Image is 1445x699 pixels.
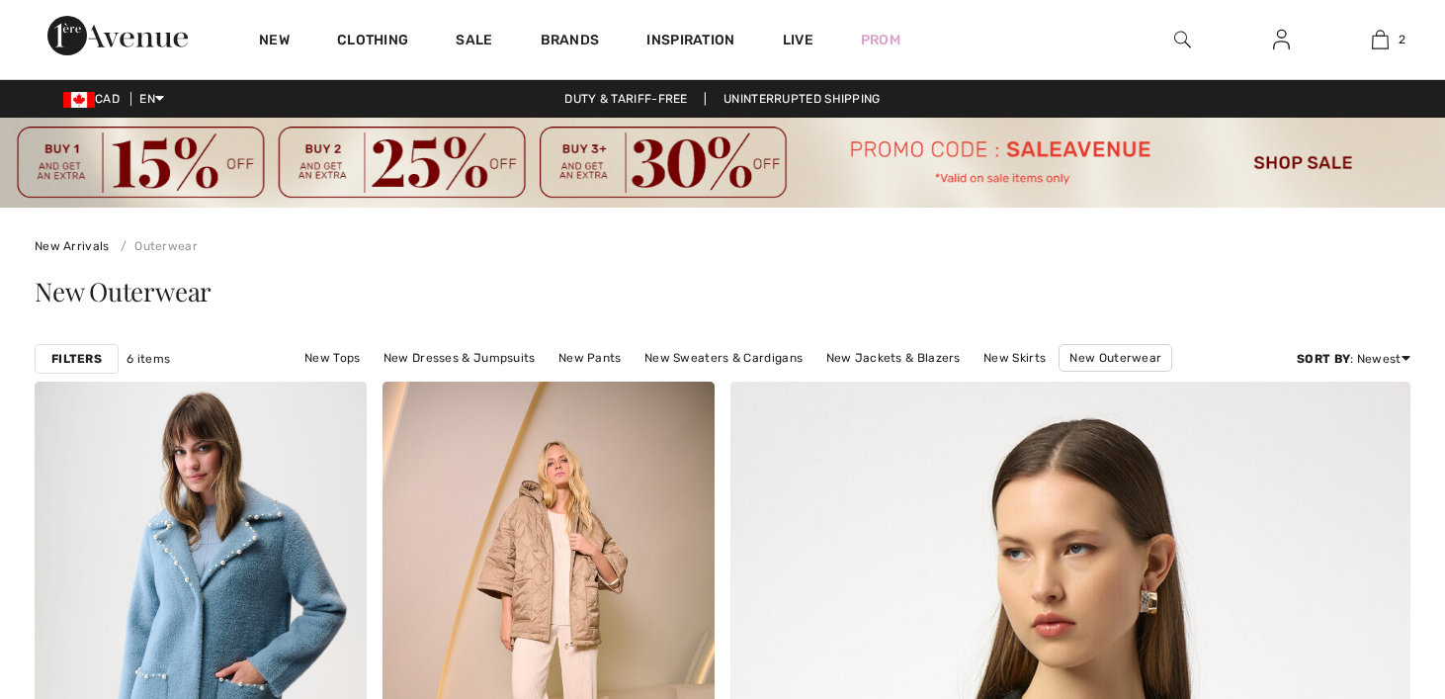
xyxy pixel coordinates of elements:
a: Prom [861,30,900,50]
a: New Pants [549,345,632,371]
a: 2 [1331,28,1428,51]
img: Canadian Dollar [63,92,95,108]
img: My Info [1273,28,1290,51]
a: New Skirts [974,345,1056,371]
a: Clothing [337,32,408,52]
span: 2 [1399,31,1405,48]
span: New Outerwear [35,274,212,308]
span: Inspiration [646,32,734,52]
img: My Bag [1372,28,1389,51]
a: New Arrivals [35,239,110,253]
img: search the website [1174,28,1191,51]
a: New Dresses & Jumpsuits [374,345,546,371]
a: Sale [456,32,492,52]
a: New Jackets & Blazers [816,345,971,371]
span: EN [139,92,164,106]
a: New Sweaters & Cardigans [635,345,812,371]
strong: Sort By [1297,352,1350,366]
a: Sign In [1257,28,1306,52]
a: New [259,32,290,52]
a: Live [783,30,813,50]
a: New Outerwear [1059,344,1172,372]
img: 1ère Avenue [47,16,188,55]
span: 6 items [127,350,170,368]
a: Outerwear [113,239,198,253]
div: : Newest [1297,350,1410,368]
strong: Filters [51,350,102,368]
a: New Tops [295,345,370,371]
span: CAD [63,92,127,106]
a: Brands [541,32,600,52]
